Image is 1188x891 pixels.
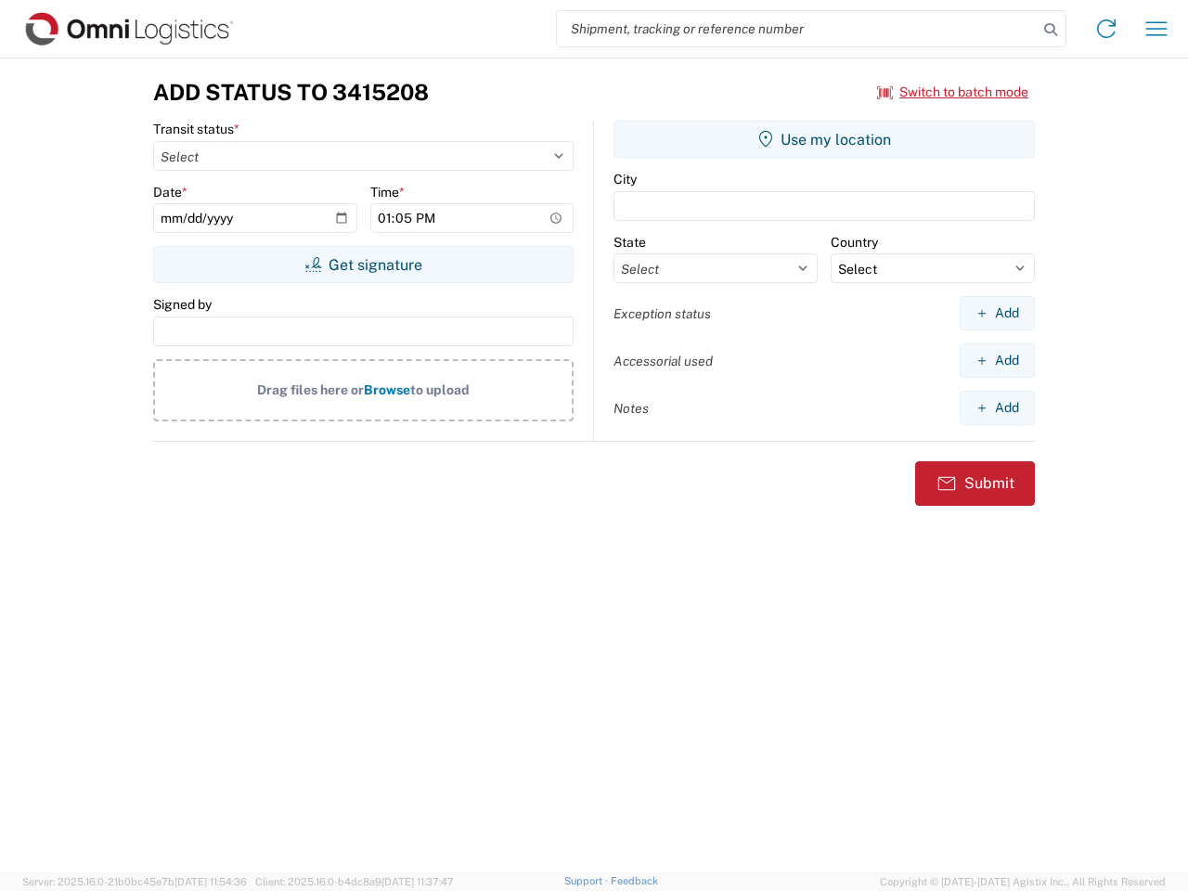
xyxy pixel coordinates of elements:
[153,121,239,137] label: Transit status
[364,382,410,397] span: Browse
[410,382,470,397] span: to upload
[174,876,247,887] span: [DATE] 11:54:36
[153,184,187,200] label: Date
[613,305,711,322] label: Exception status
[613,171,637,187] label: City
[960,296,1035,330] button: Add
[381,876,454,887] span: [DATE] 11:37:47
[613,353,713,369] label: Accessorial used
[257,382,364,397] span: Drag files here or
[877,77,1028,108] button: Switch to batch mode
[557,11,1038,46] input: Shipment, tracking or reference number
[831,234,878,251] label: Country
[611,875,658,886] a: Feedback
[370,184,405,200] label: Time
[153,79,429,106] h3: Add Status to 3415208
[880,873,1166,890] span: Copyright © [DATE]-[DATE] Agistix Inc., All Rights Reserved
[22,876,247,887] span: Server: 2025.16.0-21b0bc45e7b
[564,875,611,886] a: Support
[915,461,1035,506] button: Submit
[153,296,212,313] label: Signed by
[613,121,1035,158] button: Use my location
[960,391,1035,425] button: Add
[153,246,574,283] button: Get signature
[613,234,646,251] label: State
[613,400,649,417] label: Notes
[960,343,1035,378] button: Add
[255,876,454,887] span: Client: 2025.16.0-b4dc8a9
